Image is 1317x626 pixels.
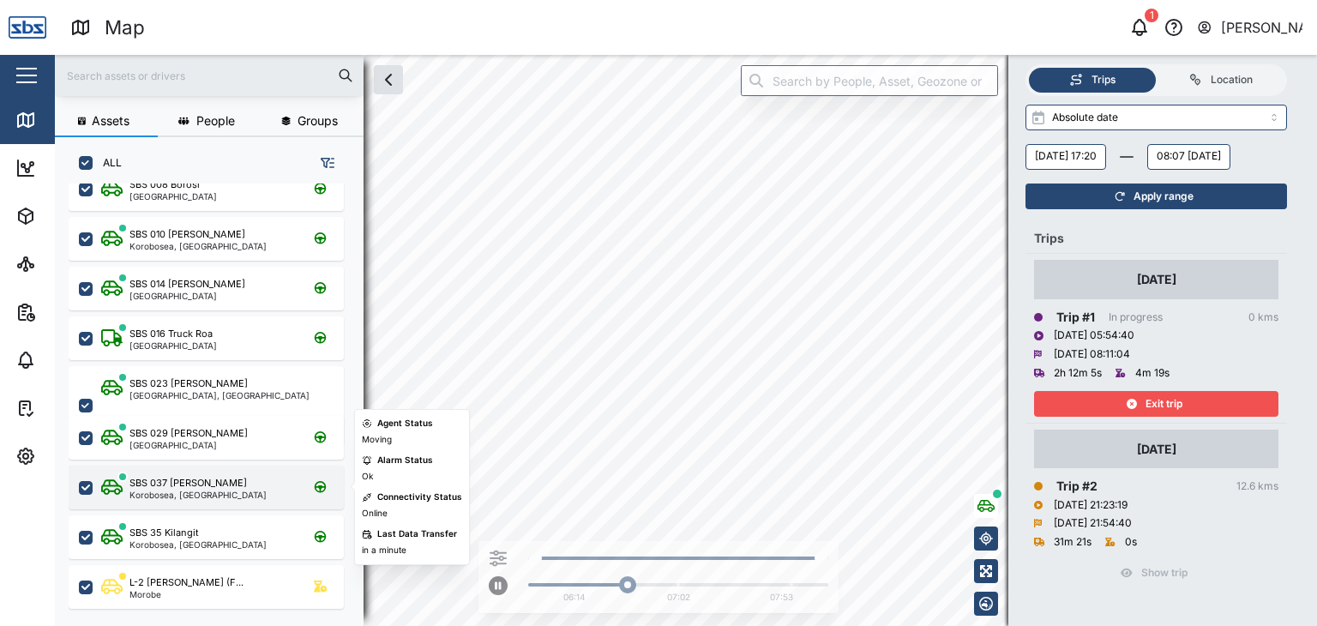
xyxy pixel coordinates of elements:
[92,115,129,127] span: Assets
[45,255,86,274] div: Sites
[129,341,217,350] div: [GEOGRAPHIC_DATA]
[1034,391,1278,417] button: Exit trip
[1091,72,1116,88] div: Trips
[129,540,267,549] div: Korobosea, [GEOGRAPHIC_DATA]
[129,178,200,192] div: SBS 008 Borosi
[362,544,406,557] div: in a minute
[1025,184,1287,209] button: Apply range
[1134,184,1194,208] span: Apply range
[45,207,98,226] div: Assets
[1056,477,1097,496] div: Trip # 2
[1147,144,1230,170] button: 08:07 Monday, 01 September
[45,399,92,418] div: Tasks
[1137,270,1176,289] div: [DATE]
[1211,72,1253,88] div: Location
[1054,328,1134,344] div: [DATE] 05:54:40
[362,507,388,521] div: Online
[1054,515,1132,532] div: [DATE] 21:54:40
[129,590,244,599] div: Morobe
[1135,365,1170,382] div: 4m 19s
[129,491,267,499] div: Korobosea, [GEOGRAPHIC_DATA]
[105,13,145,43] div: Map
[770,591,793,605] div: 07:53
[129,327,213,341] div: SBS 016 Truck Roa
[45,303,103,322] div: Reports
[1196,15,1303,39] button: [PERSON_NAME]
[129,277,245,292] div: SBS 014 [PERSON_NAME]
[196,115,235,127] span: People
[1125,534,1137,551] div: 0s
[45,159,122,178] div: Dashboard
[377,454,433,467] div: Alarm Status
[1221,17,1303,39] div: [PERSON_NAME]
[563,591,585,605] div: 06:14
[741,65,998,96] input: Search by People, Asset, Geozone or Place
[1146,392,1182,416] span: Exit trip
[129,526,199,540] div: SBS 35 Kilangit
[377,527,457,541] div: Last Data Transfer
[1034,229,1278,248] div: Trips
[129,192,217,201] div: [GEOGRAPHIC_DATA]
[129,292,245,300] div: [GEOGRAPHIC_DATA]
[1236,479,1278,495] div: 12.6 kms
[93,156,122,170] label: ALL
[65,63,353,88] input: Search assets or drivers
[55,55,1317,626] canvas: Map
[377,491,462,504] div: Connectivity Status
[129,476,247,491] div: SBS 037 [PERSON_NAME]
[129,426,248,441] div: SBS 029 [PERSON_NAME]
[1056,308,1095,327] div: Trip # 1
[1109,310,1163,326] div: In progress
[362,433,392,447] div: Moving
[129,376,248,391] div: SBS 023 [PERSON_NAME]
[362,470,373,484] div: Ok
[129,441,248,449] div: [GEOGRAPHIC_DATA]
[667,591,690,605] div: 07:02
[1025,144,1106,170] button: Thursday, 28 August 17:20
[1248,310,1278,326] div: 0 kms
[129,575,244,590] div: L-2 [PERSON_NAME] (F...
[1137,440,1176,459] div: [DATE]
[69,184,363,612] div: grid
[9,9,46,46] img: Main Logo
[298,115,338,127] span: Groups
[1054,346,1130,363] div: [DATE] 08:11:04
[129,391,310,400] div: [GEOGRAPHIC_DATA], [GEOGRAPHIC_DATA]
[1054,497,1128,514] div: [DATE] 21:23:19
[45,351,98,370] div: Alarms
[1054,365,1102,382] div: 2h 12m 5s
[1054,534,1091,551] div: 31m 21s
[1145,9,1158,22] div: 1
[45,447,105,466] div: Settings
[129,227,245,242] div: SBS 010 [PERSON_NAME]
[45,111,83,129] div: Map
[1025,105,1287,130] input: Select range
[377,417,433,430] div: Agent Status
[129,242,267,250] div: Korobosea, [GEOGRAPHIC_DATA]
